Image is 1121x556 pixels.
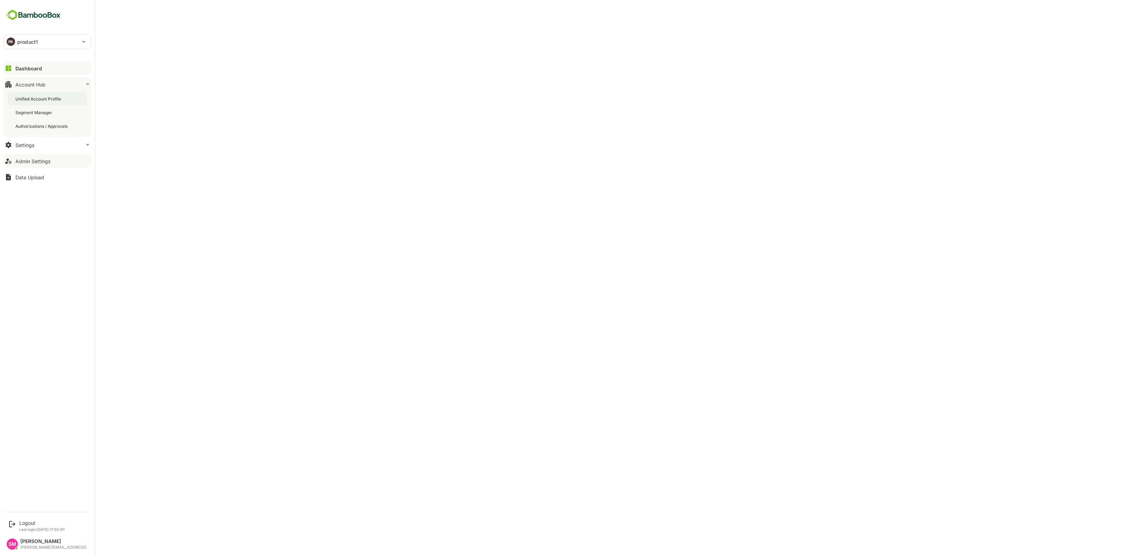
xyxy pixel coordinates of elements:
div: Unified Account Profile [15,96,62,102]
p: Last login: [DATE] 17:33 IST [19,527,65,531]
div: Settings [15,142,34,148]
div: Data Upload [15,174,44,180]
div: SM [7,538,18,550]
button: Settings [4,138,91,152]
div: Dashboard [15,65,42,71]
div: PR [7,37,15,46]
div: [PERSON_NAME] [20,538,87,544]
button: Dashboard [4,61,91,75]
div: Account Hub [15,82,46,88]
div: PRproduct1 [4,35,91,49]
div: Segment Manager [15,110,54,116]
div: Logout [19,520,65,526]
div: [PERSON_NAME][EMAIL_ADDRESS] [20,545,87,550]
div: Admin Settings [15,158,50,164]
button: Account Hub [4,77,91,91]
button: Admin Settings [4,154,91,168]
p: product1 [17,38,38,46]
img: BambooboxFullLogoMark.5f36c76dfaba33ec1ec1367b70bb1252.svg [4,8,63,22]
button: Data Upload [4,170,91,184]
div: Authorizations / Approvals [15,123,69,129]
